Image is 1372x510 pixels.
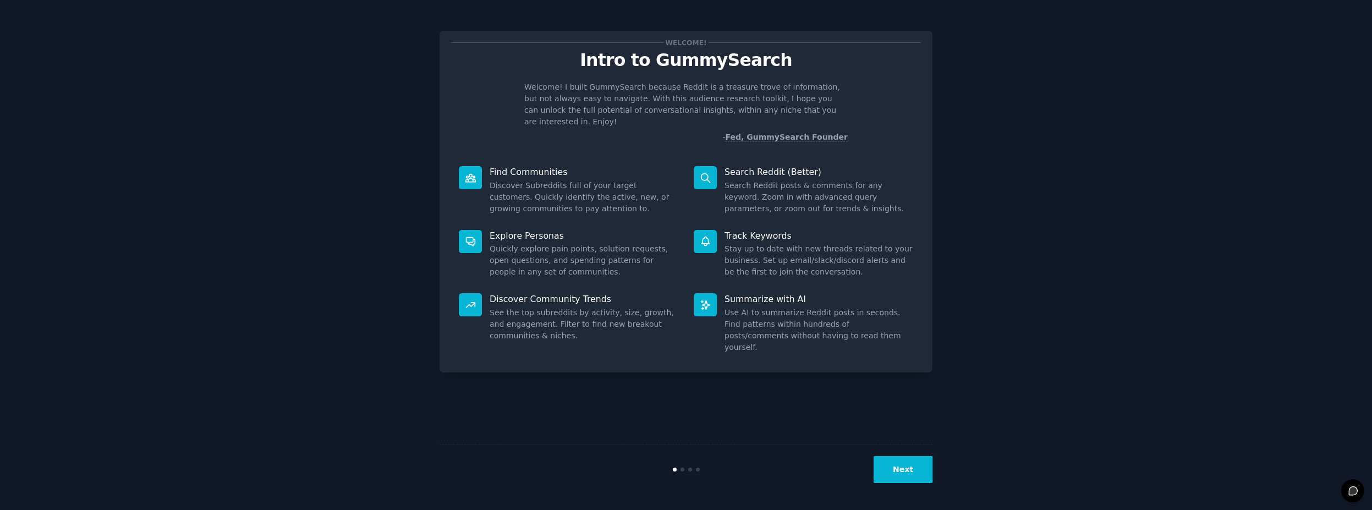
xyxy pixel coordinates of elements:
dd: Stay up to date with new threads related to your business. Set up email/slack/discord alerts and ... [725,243,913,278]
p: Explore Personas [490,230,678,242]
p: Summarize with AI [725,293,913,305]
p: Welcome! I built GummySearch because Reddit is a treasure trove of information, but not always ea... [524,81,848,128]
dd: Search Reddit posts & comments for any keyword. Zoom in with advanced query parameters, or zoom o... [725,180,913,215]
p: Search Reddit (Better) [725,166,913,178]
p: Intro to GummySearch [451,51,921,70]
button: Next [874,456,932,483]
p: Discover Community Trends [490,293,678,305]
p: Find Communities [490,166,678,178]
p: Track Keywords [725,230,913,242]
dd: Discover Subreddits full of your target customers. Quickly identify the active, new, or growing c... [490,180,678,215]
a: Fed, GummySearch Founder [725,133,848,142]
dd: Use AI to summarize Reddit posts in seconds. Find patterns within hundreds of posts/comments with... [725,307,913,353]
dd: Quickly explore pain points, solution requests, open questions, and spending patterns for people ... [490,243,678,278]
dd: See the top subreddits by activity, size, growth, and engagement. Filter to find new breakout com... [490,307,678,342]
div: - [722,131,848,143]
span: Welcome! [663,37,709,48]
